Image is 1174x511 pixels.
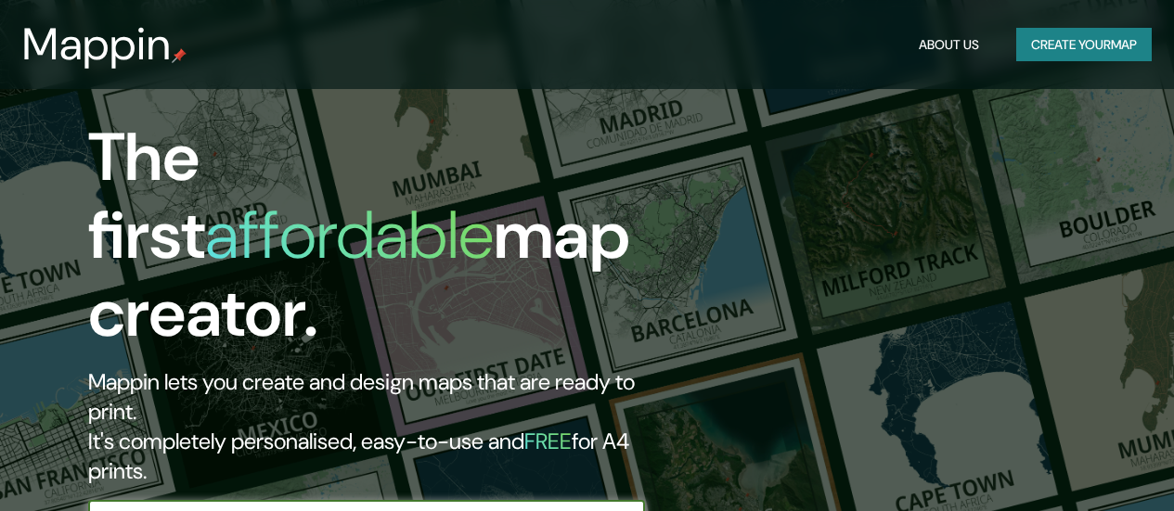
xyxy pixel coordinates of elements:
h2: Mappin lets you create and design maps that are ready to print. It's completely personalised, eas... [88,367,676,486]
h1: affordable [205,192,494,278]
button: About Us [911,28,987,62]
h3: Mappin [22,19,172,70]
img: mappin-pin [172,48,187,63]
h5: FREE [524,427,572,455]
iframe: Help widget launcher [1009,439,1154,491]
h1: The first map creator. [88,119,676,367]
button: Create yourmap [1016,28,1152,62]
